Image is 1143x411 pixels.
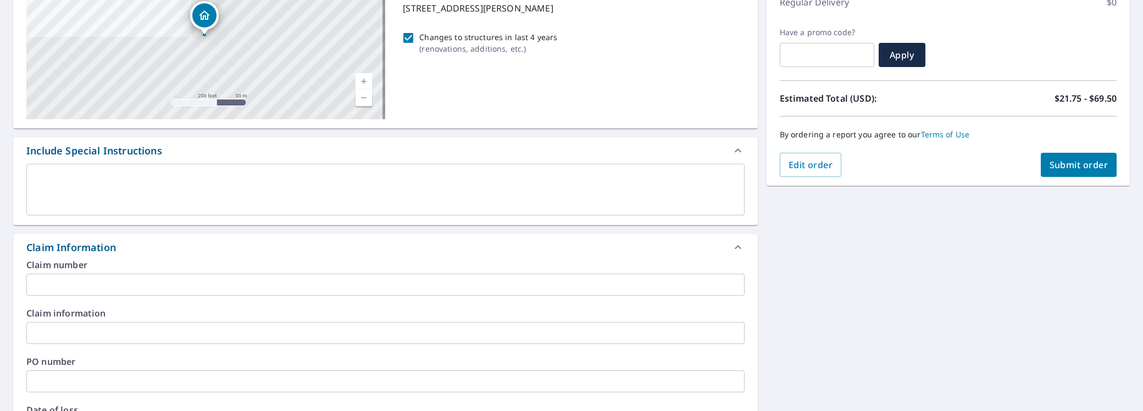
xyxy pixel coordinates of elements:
[1050,159,1108,171] span: Submit order
[780,153,842,177] button: Edit order
[356,73,372,90] a: Current Level 17, Zoom In
[13,137,758,164] div: Include Special Instructions
[26,260,745,269] label: Claim number
[26,309,745,318] label: Claim information
[26,357,745,366] label: PO number
[26,240,116,255] div: Claim Information
[1041,153,1117,177] button: Submit order
[780,130,1117,140] p: By ordering a report you agree to our
[780,27,874,37] label: Have a promo code?
[1055,92,1117,105] p: $21.75 - $69.50
[789,159,833,171] span: Edit order
[780,92,948,105] p: Estimated Total (USD):
[356,90,372,106] a: Current Level 17, Zoom Out
[26,143,162,158] div: Include Special Instructions
[887,49,917,61] span: Apply
[403,2,740,15] p: [STREET_ADDRESS][PERSON_NAME]
[921,129,970,140] a: Terms of Use
[879,43,925,67] button: Apply
[419,43,557,54] p: ( renovations, additions, etc. )
[419,31,557,43] p: Changes to structures in last 4 years
[13,234,758,260] div: Claim Information
[190,1,219,35] div: Dropped pin, building 1, Residential property, 7913 Laural Valley Way Springfield, VA 22153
